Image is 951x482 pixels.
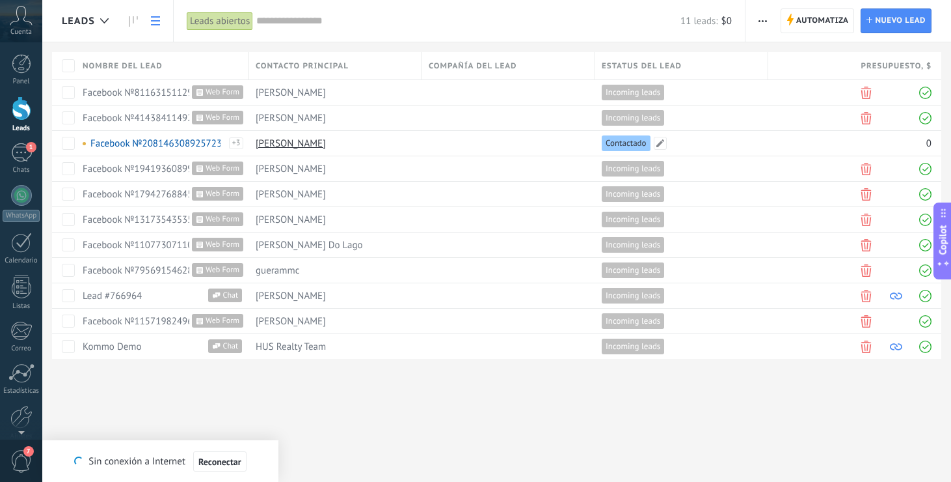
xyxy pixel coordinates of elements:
span: [PERSON_NAME] [256,315,326,328]
span: Incoming leads [606,264,660,276]
div: [object Object] [249,309,416,333]
a: Lead #766964 [83,290,142,302]
div: Correo [3,345,40,353]
span: 0 [926,137,931,150]
span: Nombre del lead [83,60,163,72]
span: Web Form [203,263,243,277]
a: Facebook №811631511299857 [83,87,214,99]
span: Estatus del lead [602,60,682,72]
span: [PERSON_NAME] [256,214,326,226]
span: $0 [721,15,732,27]
span: Contacto principal [256,60,349,72]
a: Lista [144,8,167,34]
div: [object Object] [249,258,416,283]
a: Automatiza [781,8,855,33]
span: Reconectar [198,457,241,466]
span: Compañía del lead [429,60,517,72]
span: Automatiza [796,9,849,33]
span: Cuenta [10,28,32,36]
span: [PERSON_NAME] [256,112,326,124]
div: [object Object] [249,182,416,206]
span: Incoming leads [606,315,660,327]
div: [object Object] [249,233,416,257]
div: Panel [3,78,40,86]
a: Facebook №2081463089257235 [90,137,227,150]
a: Facebook №795691546280975 [83,264,214,277]
span: Web Form [203,187,243,201]
div: [object Object] [249,156,416,181]
span: Incoming leads [606,87,660,98]
span: Incoming leads [606,239,660,251]
button: Más [753,8,772,33]
button: Reconectar [193,451,247,472]
span: Editar [654,137,667,150]
span: 7 [23,446,34,457]
span: [PERSON_NAME] [256,163,326,175]
span: No hay tareas asignadas [83,142,86,145]
a: Facebook №1794276884530955 [83,188,219,201]
span: [PERSON_NAME] [256,87,326,99]
span: [PERSON_NAME] [256,188,326,201]
span: Presupuesto , $ [861,60,931,72]
div: Sin conexión a Internet [74,451,246,472]
span: 1 [26,142,36,152]
span: Incoming leads [606,163,660,175]
a: Facebook №1107730711026895 [83,239,219,251]
span: HUS Realty Team [256,341,326,353]
span: Web Form [203,238,243,251]
div: [object Object] [249,283,416,308]
div: [object Object] [249,80,416,105]
div: [object Object] [249,106,416,130]
div: Chats [3,166,40,175]
span: Web Form [203,314,243,328]
div: Leads [3,124,40,133]
span: Web Form [203,111,243,124]
div: [object Object] [249,334,416,359]
div: WhatsApp [3,210,40,222]
div: [object Object] [249,207,416,232]
span: Web Form [203,212,243,226]
span: [PERSON_NAME] [256,290,326,302]
a: Facebook №1941936089924559 [83,163,219,175]
span: Nuevo lead [875,9,926,33]
span: [PERSON_NAME] Do Lago [256,239,363,251]
a: Leads [122,8,144,34]
div: Leads abiertos [187,12,253,31]
span: Chat [221,339,242,353]
a: Facebook №1157198249645980 [83,315,219,328]
a: Facebook №1317354353507837 [83,214,219,226]
a: Kommo Demo [83,341,142,353]
span: Copilot [937,225,950,255]
span: Chat [221,289,242,302]
span: Incoming leads [606,290,660,302]
span: 11 leads: [680,15,717,27]
span: Incoming leads [606,341,660,352]
div: Calendario [3,257,40,265]
span: guerammc [256,264,299,277]
a: [PERSON_NAME] [256,137,326,150]
a: Nuevo lead [861,8,931,33]
span: Leads [62,15,95,27]
a: Facebook №4143841149238338 [83,112,219,124]
span: Contactado [606,137,647,149]
span: Web Form [203,162,243,175]
span: Incoming leads [606,214,660,225]
span: Web Form [203,85,243,99]
span: Incoming leads [606,188,660,200]
span: Incoming leads [606,112,660,124]
div: Listas [3,302,40,311]
div: Estadísticas [3,387,40,395]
